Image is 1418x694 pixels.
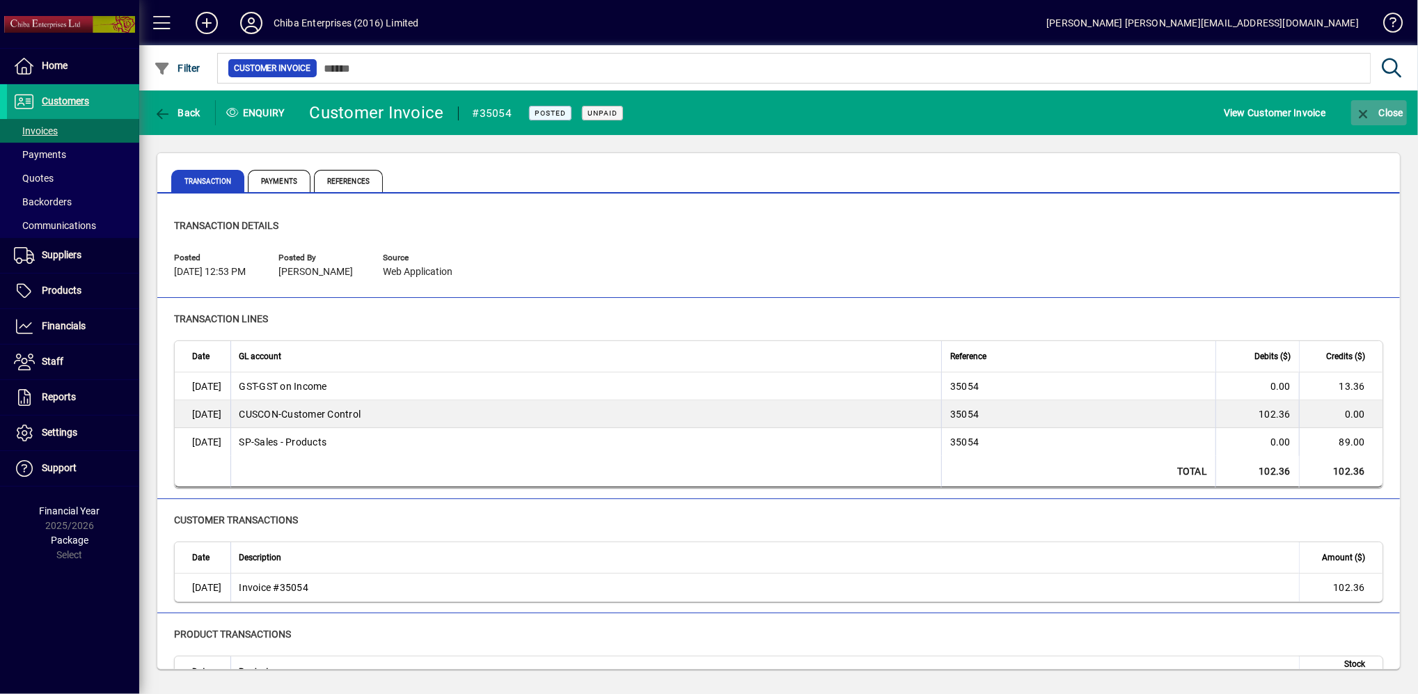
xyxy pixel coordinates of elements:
span: Product transactions [174,629,291,640]
a: Knowledge Base [1373,3,1401,48]
td: 35054 [941,400,1215,428]
span: Close [1355,107,1403,118]
span: Payments [248,170,310,192]
span: Payments [14,149,66,160]
span: Source [383,253,466,262]
span: Date [192,664,210,679]
span: Credits ($) [1326,349,1365,364]
a: Staff [7,345,139,379]
td: [DATE] [175,372,230,400]
a: Settings [7,416,139,450]
td: 0.00 [1215,428,1299,456]
a: Products [7,274,139,308]
td: 102.36 [1215,456,1299,487]
div: #35054 [473,102,512,125]
button: Back [150,100,204,125]
span: Quotes [14,173,54,184]
div: Chiba Enterprises (2016) Limited [274,12,419,34]
span: Transaction [171,170,244,192]
span: Amount ($) [1322,550,1365,565]
a: Backorders [7,190,139,214]
div: Customer Invoice [310,102,444,124]
span: [DATE] 12:53 PM [174,267,246,278]
span: [PERSON_NAME] [278,267,353,278]
td: [DATE] [175,574,230,601]
span: Package [51,535,88,546]
button: Profile [229,10,274,36]
td: 102.36 [1299,574,1382,601]
span: Transaction details [174,220,278,231]
span: Reports [42,391,76,402]
span: Transaction lines [174,313,268,324]
a: Home [7,49,139,84]
a: Communications [7,214,139,237]
a: Invoices [7,119,139,143]
span: Description [239,550,282,565]
td: 102.36 [1299,456,1382,487]
span: GST on Income [239,379,327,393]
td: [DATE] [175,428,230,456]
span: Posted [174,253,258,262]
button: View Customer Invoice [1220,100,1329,125]
a: Financials [7,309,139,344]
td: 0.00 [1299,400,1382,428]
td: 13.36 [1299,372,1382,400]
span: Customer Invoice [234,61,311,75]
span: Reference [950,349,986,364]
span: Posted [535,109,566,118]
span: Support [42,462,77,473]
app-page-header-button: Close enquiry [1340,100,1418,125]
span: Customers [42,95,89,107]
span: Financials [42,320,86,331]
span: customer transactions [174,514,298,526]
span: Filter [154,63,200,74]
span: Suppliers [42,249,81,260]
span: Back [154,107,200,118]
span: Customer Control [239,407,361,421]
a: Payments [7,143,139,166]
button: Filter [150,56,204,81]
td: Invoice #35054 [230,574,1300,601]
span: Sales - Products [239,435,327,449]
span: References [314,170,383,192]
a: Support [7,451,139,486]
span: Date [192,349,210,364]
td: 89.00 [1299,428,1382,456]
span: Product [239,664,269,679]
span: Stock Movement [1308,656,1365,687]
button: Add [184,10,229,36]
div: [PERSON_NAME] [PERSON_NAME][EMAIL_ADDRESS][DOMAIN_NAME] [1046,12,1359,34]
div: Enquiry [216,102,299,124]
span: Debits ($) [1254,349,1291,364]
span: Backorders [14,196,72,207]
span: Communications [14,220,96,231]
a: Quotes [7,166,139,190]
span: Financial Year [40,505,100,516]
span: Staff [42,356,63,367]
span: Settings [42,427,77,438]
span: Web Application [383,267,452,278]
span: GL account [239,349,282,364]
span: Home [42,60,68,71]
span: View Customer Invoice [1224,102,1325,124]
span: Unpaid [588,109,617,118]
a: Reports [7,380,139,415]
span: Posted by [278,253,362,262]
span: Date [192,550,210,565]
td: 35054 [941,428,1215,456]
td: 35054 [941,372,1215,400]
a: Suppliers [7,238,139,273]
td: 0.00 [1215,372,1299,400]
td: Total [941,456,1215,487]
td: [DATE] [175,400,230,428]
td: 102.36 [1215,400,1299,428]
button: Close [1351,100,1407,125]
app-page-header-button: Back [139,100,216,125]
span: Products [42,285,81,296]
span: Invoices [14,125,58,136]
